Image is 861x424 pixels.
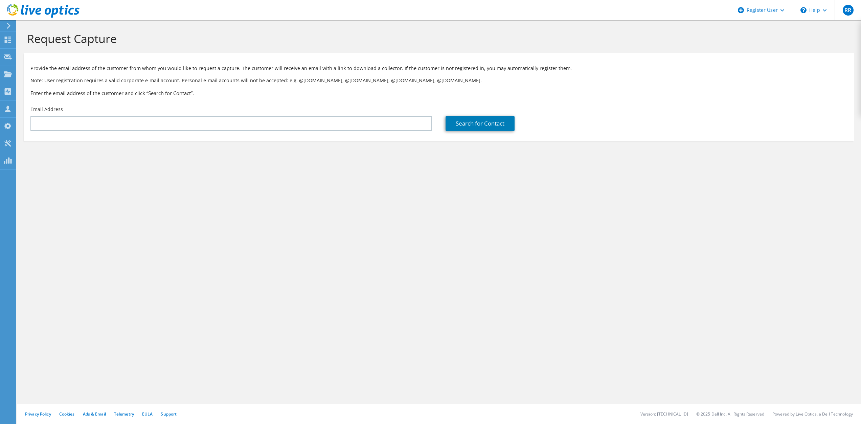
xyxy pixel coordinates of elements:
a: Support [161,411,177,417]
span: RR [843,5,854,16]
a: EULA [142,411,153,417]
li: Powered by Live Optics, a Dell Technology [772,411,853,417]
svg: \n [800,7,807,13]
a: Privacy Policy [25,411,51,417]
label: Email Address [30,106,63,113]
a: Ads & Email [83,411,106,417]
li: Version: [TECHNICAL_ID] [640,411,688,417]
a: Telemetry [114,411,134,417]
a: Cookies [59,411,75,417]
h3: Enter the email address of the customer and click “Search for Contact”. [30,89,847,97]
li: © 2025 Dell Inc. All Rights Reserved [696,411,764,417]
a: Search for Contact [446,116,515,131]
h1: Request Capture [27,31,847,46]
p: Provide the email address of the customer from whom you would like to request a capture. The cust... [30,65,847,72]
p: Note: User registration requires a valid corporate e-mail account. Personal e-mail accounts will ... [30,77,847,84]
